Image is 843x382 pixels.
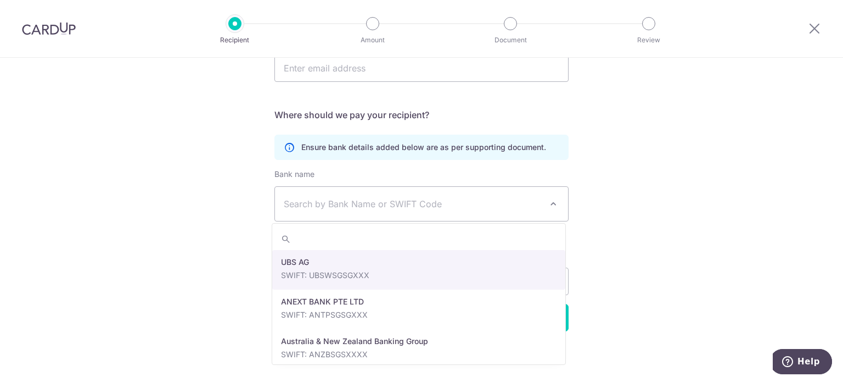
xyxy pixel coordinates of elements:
p: SWIFT: ANTPSGSGXXX [281,309,557,320]
p: Recipient [194,35,276,46]
p: Review [608,35,689,46]
p: SWIFT: ANZBSGSXXXX [281,349,557,360]
input: Enter email address [274,54,569,82]
p: UBS AG [281,257,557,268]
p: Australia & New Zealand Banking Group [281,336,557,347]
p: SWIFT: UBSWSGSGXXX [281,270,557,281]
p: Document [470,35,551,46]
span: Help [25,8,47,18]
p: Ensure bank details added below are as per supporting document. [301,142,546,153]
iframe: Opens a widget where you can find more information [773,349,832,377]
p: Amount [332,35,413,46]
p: ANEXT BANK PTE LTD [281,296,557,307]
h5: Where should we pay your recipient? [274,108,569,121]
span: Search by Bank Name or SWIFT Code [284,197,542,211]
img: CardUp [22,22,76,35]
label: Bank name [274,169,314,180]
